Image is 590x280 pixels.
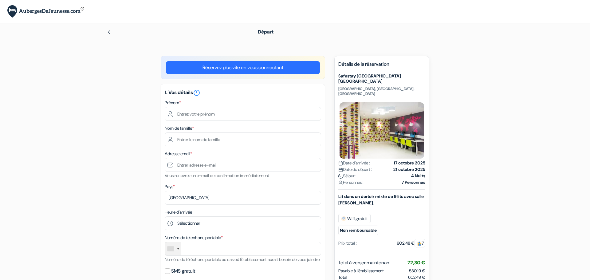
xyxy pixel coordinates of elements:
span: Personnes : [338,179,364,186]
label: Prénom [165,100,181,106]
span: Date d'arrivée : [338,160,370,166]
h5: 1. Vos détails [165,89,321,97]
div: 602,48 € [397,240,425,246]
img: guest.svg [417,241,422,246]
small: Non remboursable [338,226,378,235]
img: user_icon.svg [338,180,343,185]
img: calendar.svg [338,161,343,166]
img: AubergesDeJeunesse.com [7,5,84,18]
input: Entrez votre prénom [165,107,321,121]
a: Réservez plus vite en vous connectant [166,61,320,74]
label: Pays [165,183,175,190]
span: Wifi gratuit [338,214,371,223]
span: 530,19 € [409,268,425,274]
span: Payable à l’établissement [338,268,384,274]
strong: 7 Personnes [402,179,425,186]
label: Heure d'arrivée [165,209,192,215]
span: 72,30 € [407,259,425,266]
small: Numéro de téléphone portable au cas où l'établissement aurait besoin de vous joindre [165,257,320,262]
input: Entrer le nom de famille [165,132,321,146]
span: Date de départ : [338,166,372,173]
p: [GEOGRAPHIC_DATA], [GEOGRAPHIC_DATA], [GEOGRAPHIC_DATA] [338,86,425,96]
img: left_arrow.svg [107,30,112,35]
img: moon.svg [338,174,343,179]
span: 7 [415,239,425,247]
small: Vous recevrez un e-mail de confirmation immédiatement [165,173,269,178]
input: Entrer adresse e-mail [165,158,321,172]
b: Lit dans un dortoir mixte de 9 lits avec salle [PERSON_NAME]. [338,194,424,206]
h5: Safestay [GEOGRAPHIC_DATA] [GEOGRAPHIC_DATA] [338,73,425,84]
div: Prix total : [338,240,357,246]
label: Nom de famille [165,125,194,132]
strong: 4 Nuits [411,173,425,179]
label: SMS gratuit [171,267,195,275]
strong: 21 octobre 2025 [393,166,425,173]
strong: 17 octobre 2025 [394,160,425,166]
img: free_wifi.svg [341,216,346,221]
img: calendar.svg [338,168,343,172]
label: Numéro de telephone portable [165,235,223,241]
span: Total à verser maintenant [338,259,391,266]
a: error_outline [193,89,200,96]
span: Séjour : [338,173,356,179]
h5: Détails de la réservation [338,61,425,71]
span: Départ [258,29,273,35]
label: Adresse email [165,151,192,157]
